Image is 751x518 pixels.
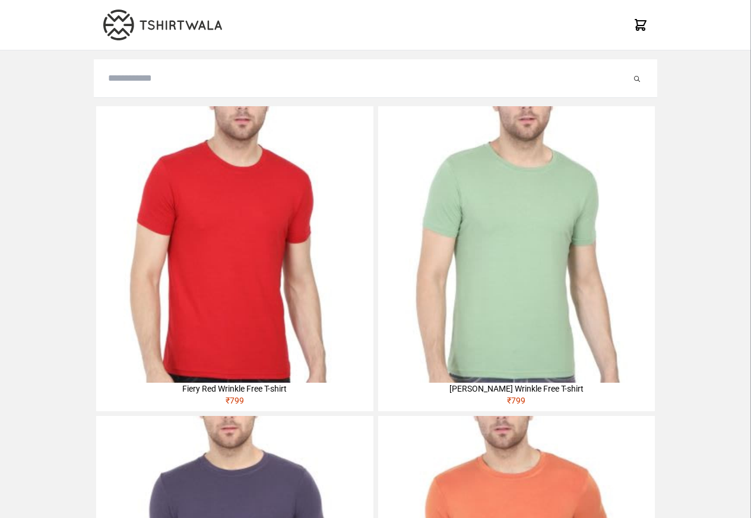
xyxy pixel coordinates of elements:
[378,395,655,411] div: ₹ 799
[378,106,655,411] a: [PERSON_NAME] Wrinkle Free T-shirt₹799
[96,395,373,411] div: ₹ 799
[631,71,643,85] button: Submit your search query.
[96,106,373,411] a: Fiery Red Wrinkle Free T-shirt₹799
[378,383,655,395] div: [PERSON_NAME] Wrinkle Free T-shirt
[96,383,373,395] div: Fiery Red Wrinkle Free T-shirt
[378,106,655,383] img: 4M6A2211-320x320.jpg
[96,106,373,383] img: 4M6A2225-320x320.jpg
[103,9,222,40] img: TW-LOGO-400-104.png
